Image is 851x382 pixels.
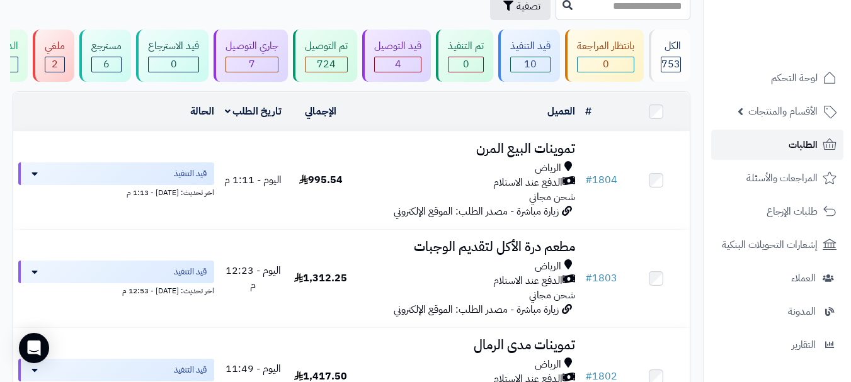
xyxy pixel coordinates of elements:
[360,338,575,352] h3: تموينات مدى الرمال
[661,57,680,72] span: 753
[18,185,214,198] div: اخر تحديث: [DATE] - 1:13 م
[294,271,347,286] span: 1,312.25
[585,172,592,188] span: #
[563,30,646,82] a: بانتظار المراجعة 0
[45,57,64,72] div: 2
[375,57,421,72] div: 4
[711,230,843,260] a: إشعارات التحويلات البنكية
[535,259,561,274] span: الرياض
[45,39,65,53] div: ملغي
[394,204,559,219] span: زيارة مباشرة - مصدر الطلب: الموقع الإلكتروني
[547,104,575,119] a: العميل
[711,163,843,193] a: المراجعات والأسئلة
[91,39,122,53] div: مسترجع
[305,39,348,53] div: تم التوصيل
[190,104,214,119] a: الحالة
[360,240,575,254] h3: مطعم درة الأكل لتقديم الوجبات
[448,57,483,72] div: 0
[306,57,347,72] div: 724
[463,57,469,72] span: 0
[646,30,693,82] a: الكل753
[290,30,360,82] a: تم التوصيل 724
[226,39,278,53] div: جاري التوصيل
[529,189,575,205] span: شحن مجاني
[226,57,278,72] div: 7
[493,176,563,190] span: الدفع عند الاستلام
[524,57,537,72] span: 10
[77,30,134,82] a: مسترجع 6
[746,169,818,187] span: المراجعات والأسئلة
[767,203,818,220] span: طلبات الإرجاع
[134,30,211,82] a: قيد الاسترجاع 0
[577,39,634,53] div: بانتظار المراجعة
[510,39,551,53] div: قيد التنفيذ
[661,39,681,53] div: الكل
[765,28,839,54] img: logo-2.png
[374,39,421,53] div: قيد التوصيل
[171,57,177,72] span: 0
[211,30,290,82] a: جاري التوصيل 7
[585,271,592,286] span: #
[30,30,77,82] a: ملغي 2
[92,57,121,72] div: 6
[496,30,563,82] a: قيد التنفيذ 10
[103,57,110,72] span: 6
[224,172,282,188] span: اليوم - 1:11 م
[788,303,816,320] span: المدونة
[711,196,843,227] a: طلبات الإرجاع
[711,63,843,93] a: لوحة التحكم
[722,236,818,254] span: إشعارات التحويلات البنكية
[19,333,49,363] div: Open Intercom Messenger
[360,142,575,156] h3: تموينات البيع المرن
[711,263,843,293] a: العملاء
[603,57,609,72] span: 0
[711,330,843,360] a: التقارير
[585,104,591,119] a: #
[225,104,282,119] a: تاريخ الطلب
[748,103,818,120] span: الأقسام والمنتجات
[52,57,58,72] span: 2
[448,39,484,53] div: تم التنفيذ
[789,136,818,154] span: الطلبات
[792,336,816,354] span: التقارير
[305,104,336,119] a: الإجمالي
[249,57,255,72] span: 7
[360,30,433,82] a: قيد التوصيل 4
[771,69,818,87] span: لوحة التحكم
[148,39,199,53] div: قيد الاسترجاع
[174,266,207,278] span: قيد التنفيذ
[394,302,559,317] span: زيارة مباشرة - مصدر الطلب: الموقع الإلكتروني
[711,296,843,327] a: المدونة
[149,57,198,72] div: 0
[535,357,561,372] span: الرياض
[711,130,843,160] a: الطلبات
[529,288,575,303] span: شحن مجاني
[174,167,207,180] span: قيد التنفيذ
[226,263,281,293] span: اليوم - 12:23 م
[317,57,336,72] span: 724
[791,269,816,287] span: العملاء
[18,283,214,296] div: اخر تحديث: [DATE] - 12:53 م
[174,364,207,376] span: قيد التنفيذ
[433,30,496,82] a: تم التنفيذ 0
[511,57,550,72] div: 10
[535,161,561,176] span: الرياض
[493,274,563,288] span: الدفع عند الاستلام
[395,57,401,72] span: 4
[585,271,617,286] a: #1803
[585,172,617,188] a: #1804
[299,172,343,188] span: 995.54
[578,57,634,72] div: 0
